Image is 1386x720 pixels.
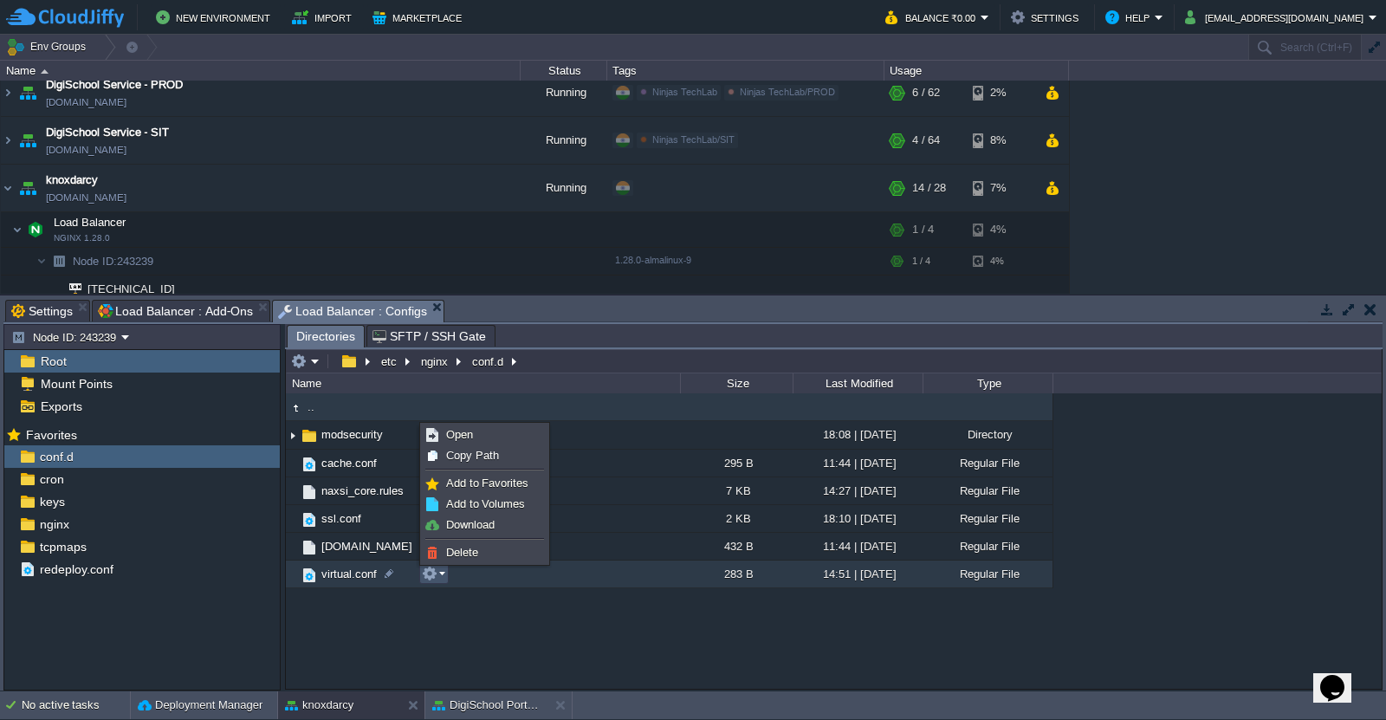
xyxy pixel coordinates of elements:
[423,474,547,493] a: Add to Favorites
[793,450,923,477] div: 11:44 | [DATE]
[23,428,80,442] a: Favorites
[1,165,15,211] img: AMDAwAAAACH5BAEAAAAALAAAAAABAAEAAAICRAEAOw==
[418,354,452,369] button: nginx
[46,124,169,141] a: DigiSchool Service - SIT
[286,450,300,477] img: AMDAwAAAACH5BAEAAAAALAAAAAABAAEAAAICRAEAOw==
[319,427,385,442] span: modsecurity
[372,7,467,28] button: Marketplace
[521,69,607,116] div: Running
[46,76,183,94] span: DigiSchool Service - PROD
[973,117,1029,164] div: 8%
[793,561,923,587] div: 14:51 | [DATE]
[285,697,353,714] button: knoxdarcy
[680,505,793,532] div: 2 KB
[446,477,528,490] span: Add to Favorites
[16,165,40,211] img: AMDAwAAAACH5BAEAAAAALAAAAAABAAEAAAICRAEAOw==
[1,117,15,164] img: AMDAwAAAACH5BAEAAAAALAAAAAABAAEAAAICRAEAOw==
[23,212,48,247] img: AMDAwAAAACH5BAEAAAAALAAAAAABAAEAAAICRAEAOw==
[16,69,40,116] img: AMDAwAAAACH5BAEAAAAALAAAAAABAAEAAAICRAEAOw==
[37,376,115,392] span: Mount Points
[432,697,541,714] button: DigiSchool Portal - PROD
[423,516,547,535] a: Download
[98,301,253,321] span: Load Balancer : Add-Ons
[37,354,69,369] span: Root
[423,425,547,444] a: Open
[794,373,923,393] div: Last Modified
[446,428,473,441] span: Open
[286,477,300,504] img: AMDAwAAAACH5BAEAAAAALAAAAAABAAEAAAICRAEAOw==
[923,450,1052,477] div: Regular File
[319,456,379,470] a: cache.conf
[37,399,85,414] a: Exports
[973,212,1029,247] div: 4%
[305,399,317,414] a: ..
[278,301,427,322] span: Load Balancer : Configs
[319,539,415,554] span: [DOMAIN_NAME]
[652,134,735,145] span: Ninjas TechLab/SIT
[680,477,793,504] div: 7 KB
[286,533,300,560] img: AMDAwAAAACH5BAEAAAAALAAAAAABAAEAAAICRAEAOw==
[923,505,1052,532] div: Regular File
[793,421,923,448] div: 18:08 | [DATE]
[288,373,680,393] div: Name
[286,399,305,418] img: AMDAwAAAACH5BAEAAAAALAAAAAABAAEAAAICRAEAOw==
[885,61,1068,81] div: Usage
[379,354,401,369] button: etc
[1313,651,1369,703] iframe: chat widget
[300,566,319,585] img: AMDAwAAAACH5BAEAAAAALAAAAAABAAEAAAICRAEAOw==
[885,7,981,28] button: Balance ₹0.00
[682,373,793,393] div: Size
[924,373,1052,393] div: Type
[319,511,364,526] a: ssl.conf
[46,189,126,206] a: [DOMAIN_NAME]
[300,455,319,474] img: AMDAwAAAACH5BAEAAAAALAAAAAABAAEAAAICRAEAOw==
[446,497,525,510] span: Add to Volumes
[36,248,47,275] img: AMDAwAAAACH5BAEAAAAALAAAAAABAAEAAAICRAEAOw==
[1,69,15,116] img: AMDAwAAAACH5BAEAAAAALAAAAAABAAEAAAICRAEAOw==
[300,538,319,557] img: AMDAwAAAACH5BAEAAAAALAAAAAABAAEAAAICRAEAOw==
[446,546,478,559] span: Delete
[52,216,128,229] a: Load BalancerNGINX 1.28.0
[156,7,275,28] button: New Environment
[912,165,946,211] div: 14 / 28
[36,561,116,577] span: redeploy.conf
[46,172,98,189] span: knoxdarcy
[71,254,156,269] span: 243239
[54,233,110,243] span: NGINX 1.28.0
[470,354,508,369] button: conf.d
[46,141,126,159] a: [DOMAIN_NAME]
[652,87,717,97] span: Ninjas TechLab
[36,471,67,487] a: cron
[973,165,1029,211] div: 7%
[86,276,178,302] span: [TECHNICAL_ID]
[36,494,68,509] span: keys
[923,477,1052,504] div: Regular File
[296,326,355,347] span: Directories
[446,449,499,462] span: Copy Path
[615,255,691,265] span: 1.28.0-almalinux-9
[973,69,1029,116] div: 2%
[319,483,406,498] a: naxsi_core.rules
[423,543,547,562] a: Delete
[16,117,40,164] img: AMDAwAAAACH5BAEAAAAALAAAAAABAAEAAAICRAEAOw==
[36,539,89,555] a: tcpmaps
[73,255,117,268] span: Node ID:
[300,510,319,529] img: AMDAwAAAACH5BAEAAAAALAAAAAABAAEAAAICRAEAOw==
[446,518,495,531] span: Download
[86,282,178,295] a: [TECHNICAL_ID]
[1105,7,1155,28] button: Help
[793,505,923,532] div: 18:10 | [DATE]
[793,533,923,560] div: 11:44 | [DATE]
[912,248,930,275] div: 1 / 4
[372,326,486,347] span: SFTP / SSH Gate
[973,248,1029,275] div: 4%
[52,215,128,230] span: Load Balancer
[793,477,923,504] div: 14:27 | [DATE]
[286,349,1382,373] input: Click to enter the path
[47,248,71,275] img: AMDAwAAAACH5BAEAAAAALAAAAAABAAEAAAICRAEAOw==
